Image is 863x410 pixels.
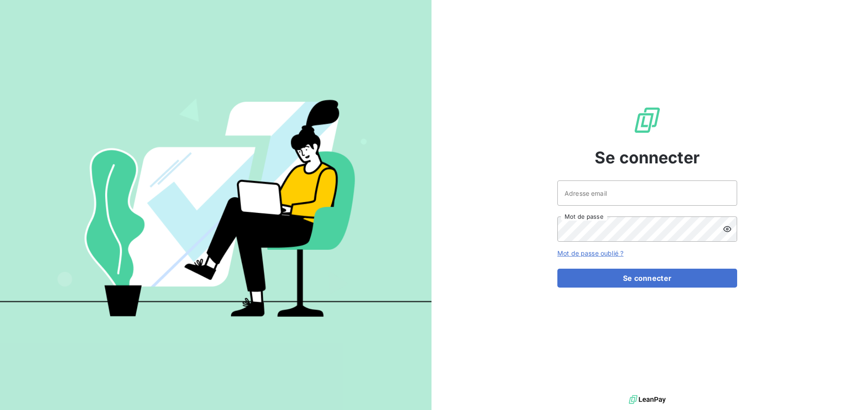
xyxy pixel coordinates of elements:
span: Se connecter [595,145,700,170]
button: Se connecter [557,269,737,288]
img: Logo LeanPay [633,106,662,135]
img: logo [629,393,666,406]
input: placeholder [557,180,737,206]
a: Mot de passe oublié ? [557,249,623,257]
